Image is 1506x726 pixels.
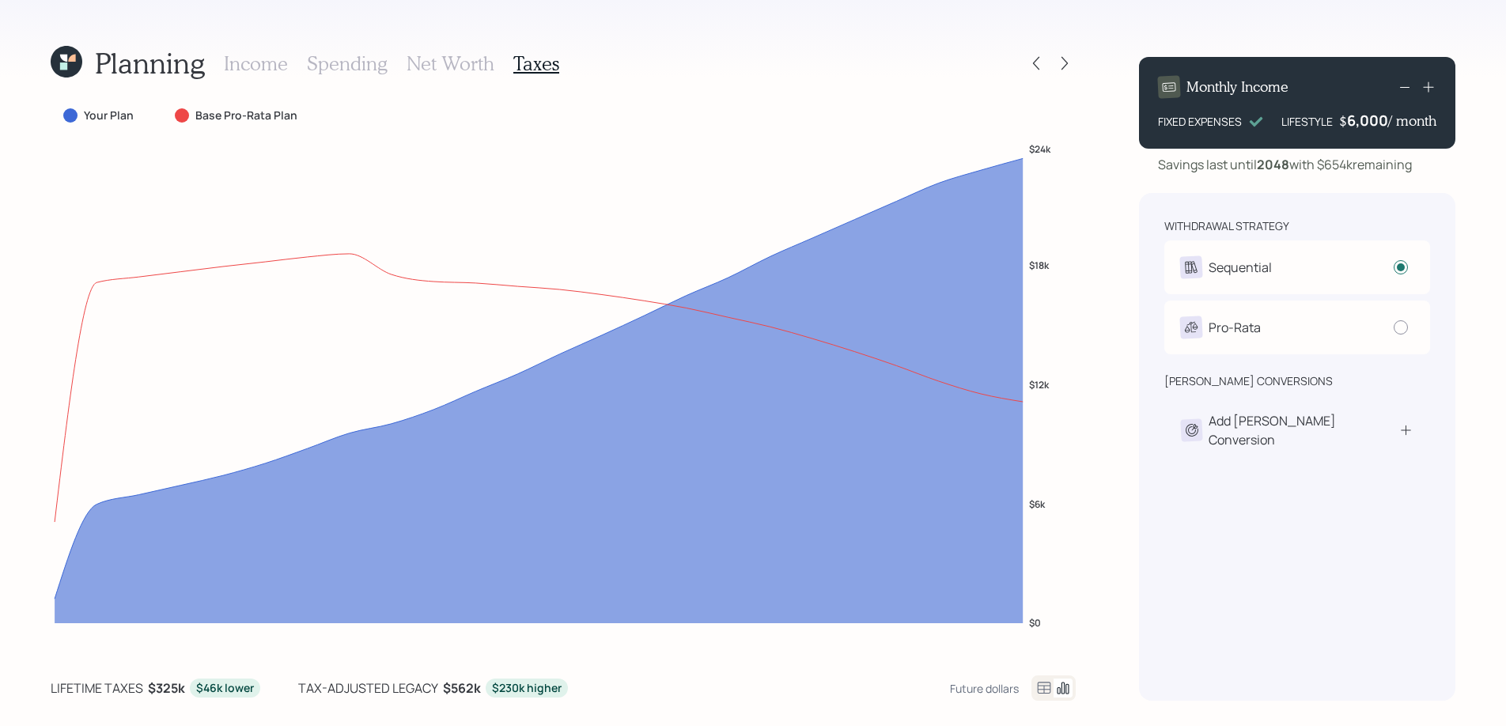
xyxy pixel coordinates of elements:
[1031,142,1053,155] tspan: $24k
[195,108,297,123] label: Base Pro-Rata Plan
[51,679,143,698] div: lifetime taxes
[1031,617,1042,630] tspan: $0
[298,679,438,698] div: tax-adjusted legacy
[307,52,388,75] h3: Spending
[84,108,134,123] label: Your Plan
[443,679,481,697] b: $562k
[1158,155,1412,174] div: Savings last until with $654k remaining
[407,52,494,75] h3: Net Worth
[1209,258,1272,277] div: Sequential
[1164,218,1289,234] div: withdrawal strategy
[1031,378,1051,391] tspan: $12k
[196,680,254,696] div: $46k lower
[1031,259,1051,272] tspan: $18k
[513,52,559,75] h3: Taxes
[1164,373,1333,389] div: [PERSON_NAME] conversions
[1388,112,1436,130] h4: / month
[1281,113,1333,130] div: LIFESTYLE
[95,46,205,80] h1: Planning
[492,680,562,696] div: $230k higher
[224,52,288,75] h3: Income
[1158,113,1242,130] div: FIXED EXPENSES
[1339,112,1347,130] h4: $
[1209,318,1261,337] div: Pro-Rata
[1347,111,1388,130] div: 6,000
[1031,497,1047,511] tspan: $6k
[148,679,185,697] b: $325k
[1186,78,1288,96] h4: Monthly Income
[1257,156,1289,173] b: 2048
[1209,411,1398,449] div: Add [PERSON_NAME] Conversion
[950,681,1019,696] div: Future dollars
